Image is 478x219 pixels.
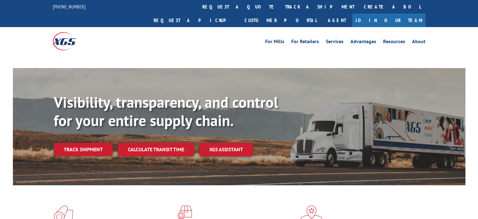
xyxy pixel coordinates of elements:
a: Request a pickup [149,14,240,27]
b: Visibility, transparency, and control for your entire supply chain. [54,92,278,130]
a: [PHONE_NUMBER] [53,3,85,10]
a: XGS ASSISTANT [199,143,253,156]
a: About [412,39,426,46]
a: Track shipment [54,143,113,156]
a: Agent [321,14,352,27]
a: Calculate transit time [118,143,194,156]
a: Resources [383,39,405,46]
a: For Retailers [291,39,319,46]
a: For Mills [265,39,284,46]
a: Customer Portal [240,14,321,27]
a: Advantages [350,39,376,46]
a: Join Our Team [352,14,426,27]
a: Services [326,39,343,46]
